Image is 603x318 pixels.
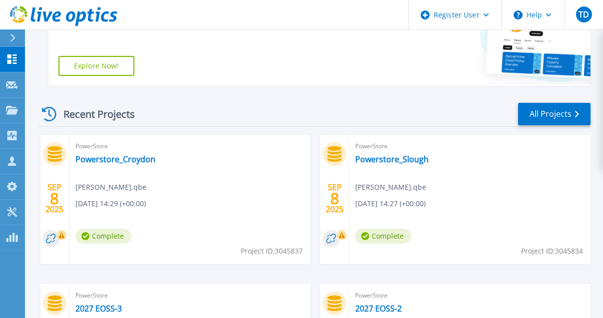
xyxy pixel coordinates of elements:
span: TD [579,10,589,18]
span: [DATE] 14:27 (+00:00) [355,198,426,209]
div: Recent Projects [38,102,148,126]
a: Explore Now! [58,56,134,76]
span: PowerStore [355,290,585,301]
div: SEP 2025 [45,180,64,217]
span: Complete [75,229,131,244]
span: Project ID: 3045834 [521,246,583,257]
span: [PERSON_NAME] , qbe [355,182,426,193]
a: 2027 EOSS-3 [75,304,122,314]
span: PowerStore [75,141,305,152]
span: 8 [330,194,339,203]
a: All Projects [518,103,591,125]
a: 2027 EOSS-2 [355,304,402,314]
span: Project ID: 3045837 [241,246,303,257]
span: 8 [50,194,59,203]
span: PowerStore [75,290,305,301]
span: [PERSON_NAME] , qbe [75,182,146,193]
span: [DATE] 14:29 (+00:00) [75,198,146,209]
span: PowerStore [355,141,585,152]
span: Complete [355,229,411,244]
a: Powerstore_Slough [355,154,429,164]
div: SEP 2025 [325,180,344,217]
a: Powerstore_Croydon [75,154,155,164]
